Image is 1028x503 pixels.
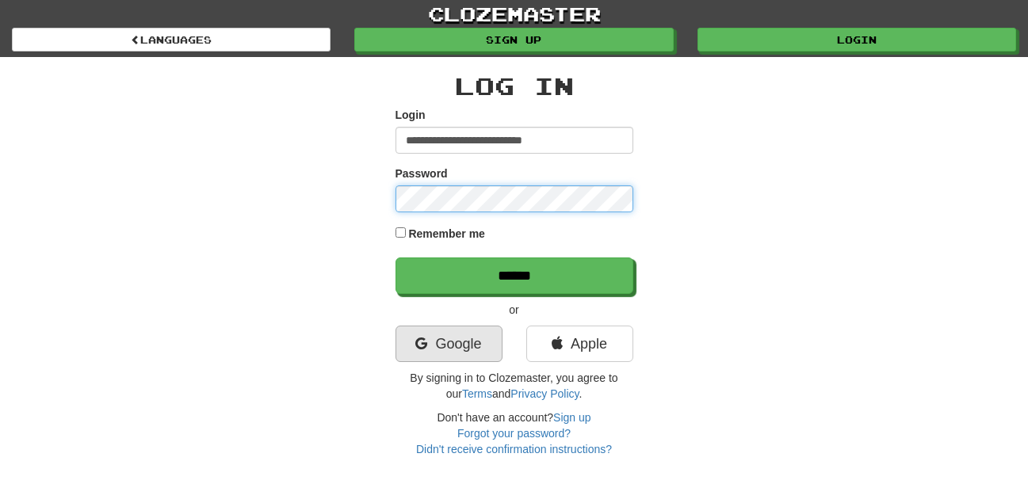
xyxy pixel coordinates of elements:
[416,443,612,455] a: Didn't receive confirmation instructions?
[408,226,485,242] label: Remember me
[553,411,590,424] a: Sign up
[396,166,448,181] label: Password
[396,326,503,362] a: Google
[12,28,331,51] a: Languages
[526,326,633,362] a: Apple
[462,387,492,400] a: Terms
[510,387,579,400] a: Privacy Policy
[697,28,1016,51] a: Login
[396,410,633,457] div: Don't have an account?
[354,28,673,51] a: Sign up
[396,370,633,402] p: By signing in to Clozemaster, you agree to our and .
[396,302,633,318] p: or
[457,427,571,440] a: Forgot your password?
[396,73,633,99] h2: Log In
[396,107,426,123] label: Login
